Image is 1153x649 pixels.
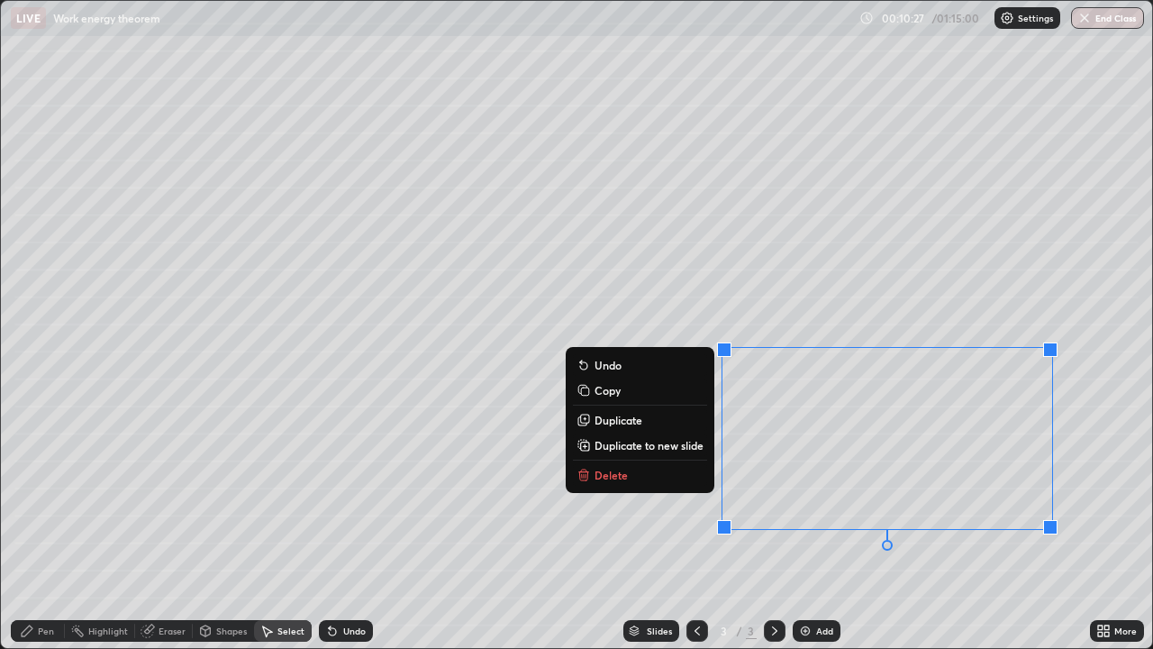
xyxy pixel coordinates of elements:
[1071,7,1144,29] button: End Class
[1114,626,1137,635] div: More
[798,624,813,638] img: add-slide-button
[715,626,733,636] div: 3
[573,379,707,401] button: Copy
[746,623,757,639] div: 3
[88,626,128,635] div: Highlight
[595,468,628,482] p: Delete
[573,434,707,456] button: Duplicate to new slide
[737,626,742,636] div: /
[595,438,704,452] p: Duplicate to new slide
[38,626,54,635] div: Pen
[595,383,621,398] p: Copy
[343,626,366,635] div: Undo
[216,626,247,635] div: Shapes
[573,464,707,486] button: Delete
[573,354,707,376] button: Undo
[53,11,160,25] p: Work energy theorem
[647,626,672,635] div: Slides
[595,358,622,372] p: Undo
[1000,11,1014,25] img: class-settings-icons
[159,626,186,635] div: Eraser
[1077,11,1092,25] img: end-class-cross
[1018,14,1053,23] p: Settings
[595,413,642,427] p: Duplicate
[816,626,833,635] div: Add
[16,11,41,25] p: LIVE
[277,626,304,635] div: Select
[573,409,707,431] button: Duplicate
